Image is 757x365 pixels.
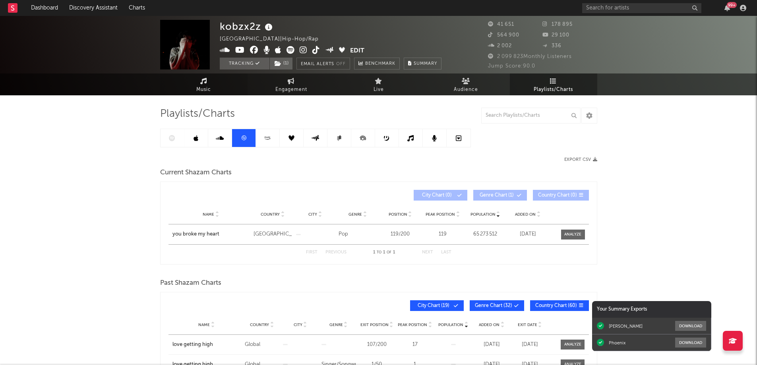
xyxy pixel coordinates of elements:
button: First [306,250,318,255]
input: Search for artists [582,3,701,13]
span: Audience [454,85,478,95]
a: Live [335,73,422,95]
span: Country Chart ( 60 ) [535,303,577,308]
div: Global [245,341,279,349]
div: 17 [398,341,432,349]
button: Email AlertsOff [296,58,350,70]
span: Current Shazam Charts [160,168,232,178]
button: Edit [350,46,364,56]
button: Country Chart(60) [530,300,589,311]
span: Genre [329,323,343,327]
span: Peak Position [398,323,427,327]
span: to [377,251,381,254]
span: 178 895 [542,22,573,27]
span: Jump Score: 90.0 [488,64,535,69]
span: Summary [414,62,437,66]
span: Position [389,212,407,217]
button: Country Chart(0) [533,190,589,201]
div: Phoenix [609,340,625,346]
div: [GEOGRAPHIC_DATA] [254,230,292,238]
a: you broke my heart [172,230,250,238]
span: Peak Position [426,212,455,217]
span: 41 651 [488,22,514,27]
button: Export CSV [564,157,597,162]
button: (1) [270,58,292,70]
span: City Chart ( 0 ) [419,193,455,198]
span: City [308,212,317,217]
div: [GEOGRAPHIC_DATA] | Hip-Hop/Rap [220,35,328,44]
button: City Chart(0) [414,190,467,201]
span: Benchmark [365,59,395,69]
div: 65 273 512 [466,230,505,238]
div: [PERSON_NAME] [609,323,643,329]
div: Pop [339,230,377,238]
span: ( 1 ) [269,58,293,70]
button: Summary [404,58,441,70]
span: Name [198,323,210,327]
span: 564 900 [488,33,519,38]
span: Population [438,323,463,327]
div: [DATE] [509,230,547,238]
span: 2 002 [488,43,512,48]
div: 1 1 1 [362,248,406,257]
span: Playlists/Charts [534,85,573,95]
button: Last [441,250,451,255]
div: [DATE] [474,341,509,349]
span: Country [250,323,269,327]
span: Genre [348,212,362,217]
button: Tracking [220,58,269,70]
span: Engagement [275,85,307,95]
span: Past Shazam Charts [160,278,221,288]
a: Engagement [248,73,335,95]
a: Music [160,73,248,95]
span: Name [203,212,214,217]
div: [DATE] [513,341,547,349]
span: Live [374,85,384,95]
span: Country [261,212,280,217]
span: Country Chart ( 0 ) [538,193,577,198]
button: Genre Chart(32) [470,300,524,311]
button: Previous [325,250,347,255]
a: love getting high [172,341,241,349]
input: Search Playlists/Charts [481,108,581,124]
button: City Chart(19) [410,300,464,311]
em: Off [336,62,346,66]
button: Next [422,250,433,255]
a: Audience [422,73,510,95]
span: 29 100 [542,33,569,38]
button: 99+ [724,5,730,11]
span: City Chart ( 19 ) [415,303,452,308]
span: Genre Chart ( 1 ) [478,193,515,198]
span: Music [196,85,211,95]
span: City [294,323,302,327]
button: Genre Chart(1) [473,190,527,201]
span: Population [470,212,496,217]
span: Added On [515,212,536,217]
div: kobzx2z [220,20,275,33]
div: Your Summary Exports [592,301,711,318]
div: 107 / 200 [360,341,394,349]
span: 2 099 823 Monthly Listeners [488,54,572,59]
span: 336 [542,43,561,48]
span: Playlists/Charts [160,109,235,119]
span: Added On [479,323,500,327]
span: Exit Position [360,323,389,327]
a: Playlists/Charts [510,73,597,95]
div: 119 / 200 [381,230,420,238]
button: Download [675,321,706,331]
span: Genre Chart ( 32 ) [475,303,512,308]
span: Exit Date [518,323,537,327]
a: Benchmark [354,58,400,70]
button: Download [675,338,706,348]
span: of [387,251,391,254]
div: 99 + [727,2,737,8]
div: 119 [424,230,462,238]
